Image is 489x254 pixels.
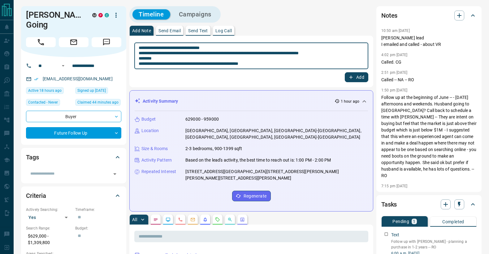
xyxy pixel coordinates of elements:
[392,219,409,224] p: Pending
[185,168,368,181] p: [STREET_ADDRESS][GEOGRAPHIC_DATA][STREET_ADDRESS][PERSON_NAME][PERSON_NAME][STREET_ADDRESS][PERSO...
[381,77,477,83] p: Called -- NA -- RO
[381,29,410,33] p: 10:50 am [DATE]
[188,29,208,33] p: Send Text
[381,70,408,75] p: 2:51 pm [DATE]
[166,217,171,222] svg: Lead Browsing Activity
[381,88,408,92] p: 1:50 pm [DATE]
[215,29,232,33] p: Log Call
[26,87,72,96] div: Tue Aug 12 2025
[26,150,121,165] div: Tags
[75,99,121,108] div: Wed Aug 13 2025
[28,87,62,94] span: Active 18 hours ago
[110,170,119,178] button: Open
[381,199,397,209] h2: Tasks
[381,35,477,48] p: [PERSON_NAME] lead I emailed and called - about VR
[34,77,38,81] svg: Email Verified
[158,29,181,33] p: Send Email
[203,217,208,222] svg: Listing Alerts
[381,94,477,179] p: Follow up at the beginning of June -- - [DATE] afternoons and weekends. Husband going to [GEOGRAP...
[185,127,368,140] p: [GEOGRAPHIC_DATA], [GEOGRAPHIC_DATA], [GEOGRAPHIC_DATA]-[GEOGRAPHIC_DATA], [GEOGRAPHIC_DATA], [GE...
[59,62,67,69] button: Open
[381,53,408,57] p: 4:02 pm [DATE]
[59,37,89,47] span: Email
[77,87,106,94] span: Signed up [DATE]
[215,217,220,222] svg: Requests
[98,13,103,17] div: property.ca
[381,11,397,20] h2: Notes
[442,220,464,224] p: Completed
[141,168,176,175] p: Repeated Interest
[141,157,172,163] p: Activity Pattern
[413,219,415,224] p: 1
[173,9,218,20] button: Campaigns
[132,29,151,33] p: Add Note
[26,188,121,203] div: Criteria
[381,184,408,188] p: 7:15 pm [DATE]
[185,145,242,152] p: 2-3 bedrooms, 900-1399 sqft
[141,145,168,152] p: Size & Rooms
[381,59,477,65] p: Called. CG
[178,217,183,222] svg: Calls
[92,37,121,47] span: Message
[132,217,137,222] p: All
[185,116,219,123] p: 629000 - 959000
[77,99,119,105] span: Claimed 44 minutes ago
[185,157,331,163] p: Based on the lead's activity, the best time to reach out is: 1:00 PM - 2:00 PM
[190,217,195,222] svg: Emails
[26,231,72,248] p: $629,000 - $1,309,800
[227,217,232,222] svg: Opportunities
[75,207,121,212] p: Timeframe:
[26,37,56,47] span: Call
[345,72,368,82] button: Add
[26,111,121,122] div: Buyer
[105,13,109,17] div: condos.ca
[26,152,39,162] h2: Tags
[92,13,97,17] div: mrloft.ca
[153,217,158,222] svg: Notes
[141,127,159,134] p: Location
[141,116,156,123] p: Budget
[391,232,400,238] p: Text
[232,191,271,201] button: Regenerate
[75,225,121,231] p: Budget:
[26,225,72,231] p: Search Range:
[381,197,477,212] div: Tasks
[391,239,477,250] p: Follow up with [PERSON_NAME] - planning a purchase in 1-2 years -- RO
[143,98,178,105] p: Activity Summary
[135,96,368,107] div: Activity Summary1 hour ago
[26,127,121,139] div: Future Follow Up
[26,207,72,212] p: Actively Searching:
[75,87,121,96] div: Thu Jan 23 2025
[26,10,83,30] h1: [PERSON_NAME] Going
[341,99,359,104] p: 1 hour ago
[381,8,477,23] div: Notes
[132,9,170,20] button: Timeline
[26,191,46,201] h2: Criteria
[28,99,58,105] span: Contacted - Never
[26,212,72,222] div: Yes
[240,217,245,222] svg: Agent Actions
[43,76,113,81] a: [EMAIL_ADDRESS][DOMAIN_NAME]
